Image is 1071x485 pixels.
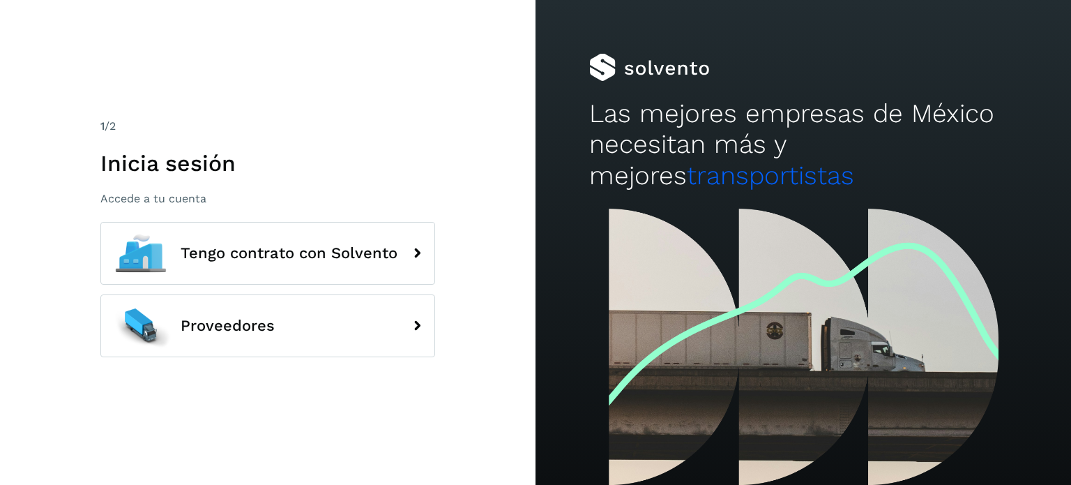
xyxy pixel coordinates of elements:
[687,161,854,191] span: transportistas
[100,294,435,357] button: Proveedores
[100,118,435,135] div: /2
[100,192,435,205] p: Accede a tu cuenta
[100,119,105,133] span: 1
[100,150,435,177] h1: Inicia sesión
[100,222,435,285] button: Tengo contrato con Solvento
[589,98,1017,191] h2: Las mejores empresas de México necesitan más y mejores
[181,245,397,262] span: Tengo contrato con Solvento
[181,318,275,334] span: Proveedores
